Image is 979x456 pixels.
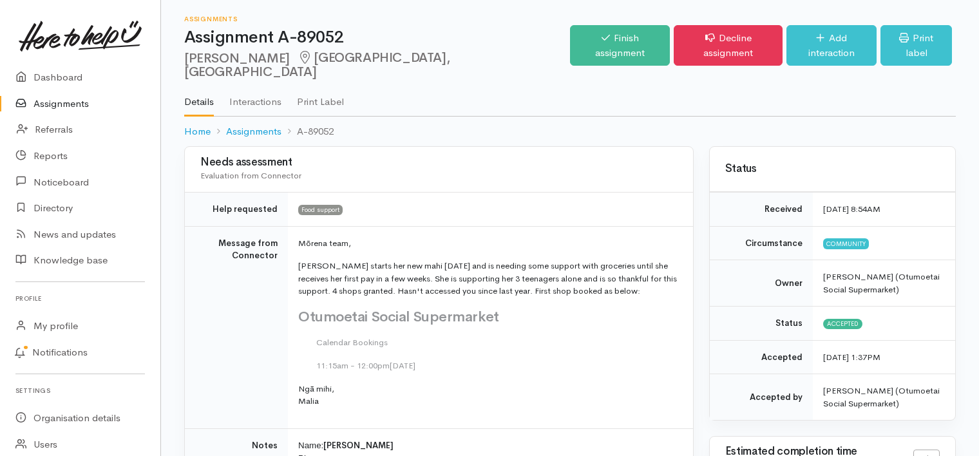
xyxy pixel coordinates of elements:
span: [PERSON_NAME] [323,440,394,451]
a: Details [184,79,214,117]
a: Interactions [229,79,281,115]
h2: Otumoetai Social Supermarket [298,308,499,326]
td: Circumstance [710,226,813,260]
nav: breadcrumb [184,117,956,147]
h6: Settings [15,382,145,399]
span: Accepted [823,319,862,329]
p: [PERSON_NAME] starts her new mahi [DATE] and is needing some support with groceries until she rec... [298,260,678,298]
span: Calendar Bookings [316,336,388,349]
span: Name: [298,441,323,450]
a: Assignments [226,124,281,139]
li: A-89052 [281,124,334,139]
time: [DATE] 1:37PM [823,352,880,363]
td: Accepted [710,340,813,374]
h6: Profile [15,290,145,307]
td: Help requested [185,193,288,227]
a: Decline assignment [674,25,782,66]
p: Ngā mihi, Malia [298,383,678,408]
td: Owner [710,260,813,307]
h1: Assignment A-89052 [184,28,570,47]
span: Community [823,238,869,249]
span: Food support [298,205,343,215]
td: Received [710,193,813,227]
a: Finish assignment [570,25,670,66]
a: Add interaction [786,25,877,66]
a: Home [184,124,211,139]
td: Status [710,307,813,341]
td: Accepted by [710,374,813,421]
span: [GEOGRAPHIC_DATA], [GEOGRAPHIC_DATA] [184,50,450,80]
h6: Assignments [184,15,570,23]
div: 11:15am - 12:00pm[DATE] [316,359,415,372]
td: Message from Connector [185,226,288,428]
p: Mōrena team, [298,237,678,250]
h3: Needs assessment [200,157,678,169]
td: [PERSON_NAME] (Otumoetai Social Supermarket) [813,374,955,421]
a: Print Label [297,79,344,115]
span: [PERSON_NAME] (Otumoetai Social Supermarket) [823,271,940,295]
a: Print label [880,25,952,66]
span: Evaluation from Connector [200,170,301,181]
time: [DATE] 8:54AM [823,204,880,214]
h3: Status [725,163,940,175]
h2: [PERSON_NAME] [184,51,570,80]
